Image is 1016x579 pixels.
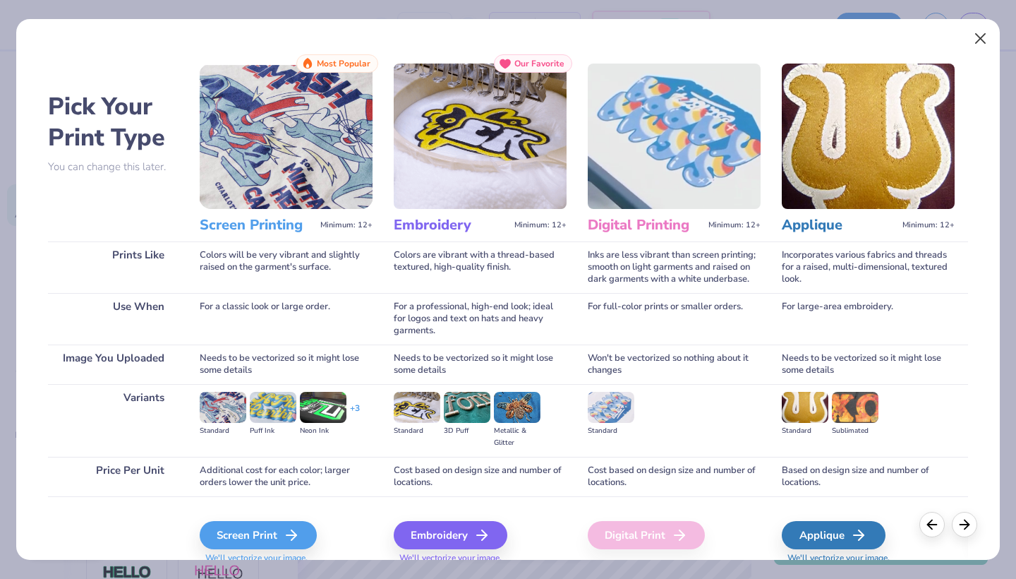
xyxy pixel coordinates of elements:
div: For full-color prints or smaller orders. [588,293,761,345]
h3: Digital Printing [588,216,703,234]
img: Embroidery [394,64,567,209]
div: Standard [588,425,634,437]
button: Close [967,25,994,52]
div: Variants [48,384,179,457]
div: For large-area embroidery. [782,293,955,345]
img: Standard [588,392,634,423]
div: Sublimated [832,425,878,437]
div: Based on design size and number of locations. [782,457,955,496]
h2: Pick Your Print Type [48,91,179,153]
div: Metallic & Glitter [494,425,540,449]
div: Puff Ink [250,425,296,437]
div: For a classic look or large order. [200,293,373,345]
div: Standard [200,425,246,437]
span: Minimum: 12+ [320,220,373,230]
div: Standard [782,425,828,437]
img: 3D Puff [444,392,490,423]
img: Neon Ink [300,392,346,423]
p: You can change this later. [48,161,179,173]
span: Most Popular [317,59,370,68]
img: Screen Printing [200,64,373,209]
div: Price Per Unit [48,457,179,496]
div: Colors are vibrant with a thread-based textured, high-quality finish. [394,241,567,293]
img: Sublimated [832,392,878,423]
div: Cost based on design size and number of locations. [588,457,761,496]
div: Needs to be vectorized so it might lose some details [200,345,373,384]
span: Minimum: 12+ [514,220,567,230]
img: Applique [782,64,955,209]
span: Minimum: 12+ [708,220,761,230]
div: Inks are less vibrant than screen printing; smooth on light garments and raised on dark garments ... [588,241,761,293]
div: Incorporates various fabrics and threads for a raised, multi-dimensional, textured look. [782,241,955,293]
div: Neon Ink [300,425,346,437]
img: Metallic & Glitter [494,392,540,423]
div: Screen Print [200,521,317,549]
div: Embroidery [394,521,507,549]
div: Use When [48,293,179,345]
img: Puff Ink [250,392,296,423]
div: Colors will be very vibrant and slightly raised on the garment's surface. [200,241,373,293]
div: For a professional, high-end look; ideal for logos and text on hats and heavy garments. [394,293,567,345]
span: Minimum: 12+ [902,220,955,230]
div: Digital Print [588,521,705,549]
div: Cost based on design size and number of locations. [394,457,567,496]
div: Needs to be vectorized so it might lose some details [394,345,567,384]
div: Additional cost for each color; larger orders lower the unit price. [200,457,373,496]
div: Image You Uploaded [48,345,179,384]
div: + 3 [350,402,360,426]
span: Our Favorite [514,59,564,68]
div: Applique [782,521,885,549]
span: We'll vectorize your image. [394,552,567,564]
div: 3D Puff [444,425,490,437]
h3: Applique [782,216,897,234]
img: Standard [200,392,246,423]
img: Digital Printing [588,64,761,209]
div: Standard [394,425,440,437]
span: We'll vectorize your image. [200,552,373,564]
div: Prints Like [48,241,179,293]
div: Needs to be vectorized so it might lose some details [782,345,955,384]
img: Standard [394,392,440,423]
div: Won't be vectorized so nothing about it changes [588,345,761,384]
img: Standard [782,392,828,423]
span: We'll vectorize your image. [782,552,955,564]
h3: Embroidery [394,216,509,234]
h3: Screen Printing [200,216,315,234]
